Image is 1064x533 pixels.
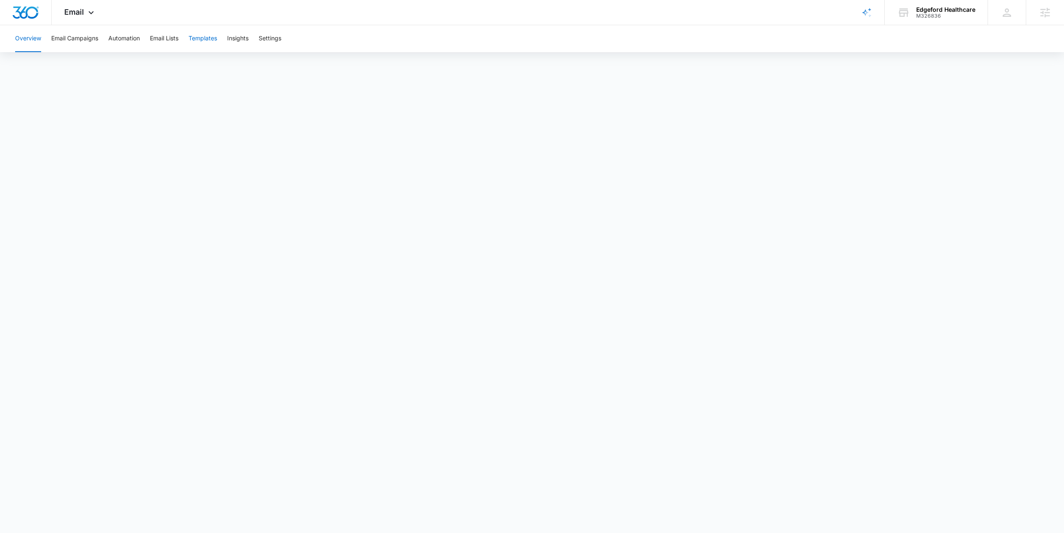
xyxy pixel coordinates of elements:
[916,6,975,13] div: account name
[189,25,217,52] button: Templates
[64,8,84,16] span: Email
[916,13,975,19] div: account id
[108,25,140,52] button: Automation
[227,25,249,52] button: Insights
[259,25,281,52] button: Settings
[150,25,178,52] button: Email Lists
[15,25,41,52] button: Overview
[51,25,98,52] button: Email Campaigns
